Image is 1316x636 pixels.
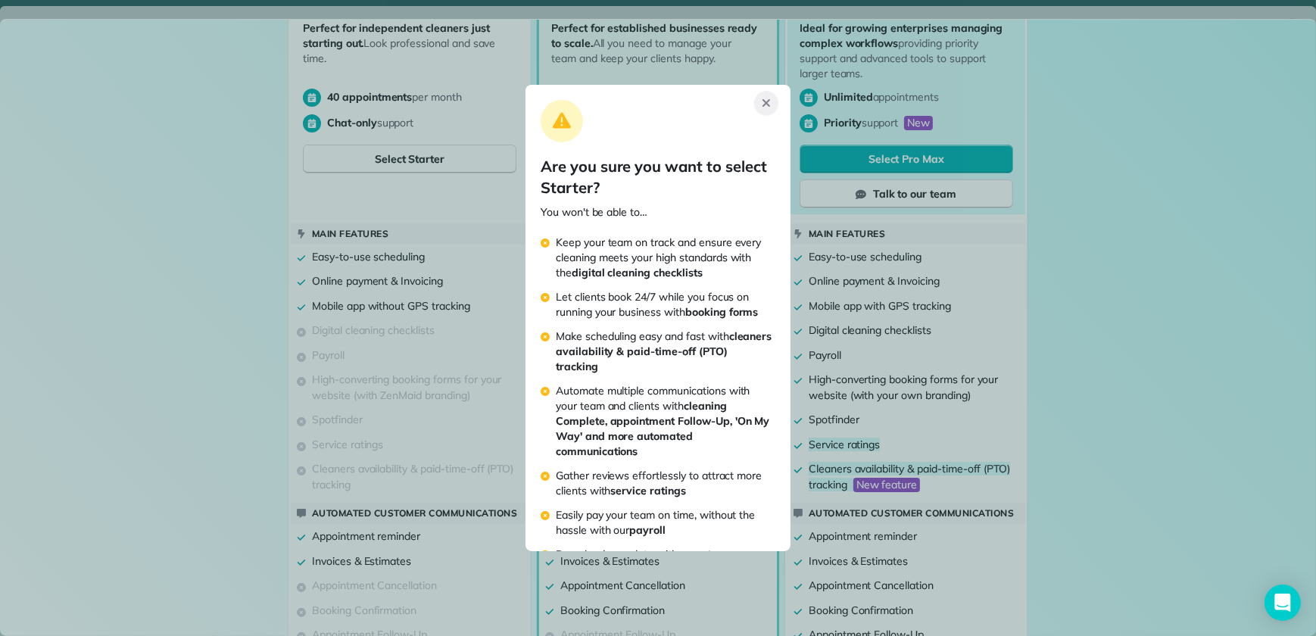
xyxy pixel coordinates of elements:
span: Let clients book 24/7 while you focus on running your business with [556,289,772,320]
button: Close [754,91,778,115]
span: Keep your team on track and ensure every cleaning meets your high standards with the [556,235,772,280]
span: Download your data with [556,547,716,562]
span: service ratings [611,484,686,497]
span: Easily pay your team on time, without the hassle with our [556,507,772,538]
span: Automate multiple communications with your team and clients with [556,383,772,459]
span: Make scheduling easy and fast with [556,329,772,374]
span: You won't be able to… [541,205,647,219]
span: digital cleaning checklists [572,266,703,279]
span: payroll [629,523,666,537]
span: Gather reviews effortlessly to attract more clients with [556,468,772,498]
span: cleaners availability & paid-time-off (PTO) tracking [556,329,772,373]
h1: Are you sure you want to select Starter? [541,156,775,198]
span: booking forms [685,305,759,319]
span: exports [678,547,716,561]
